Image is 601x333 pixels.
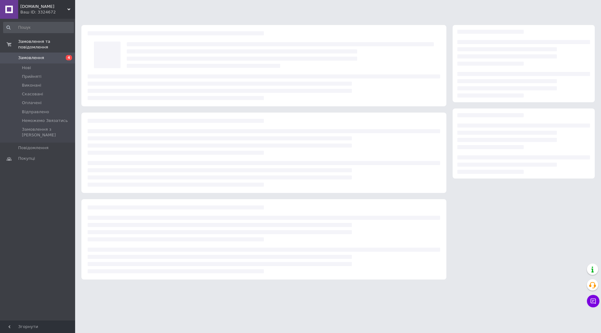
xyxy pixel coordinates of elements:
[22,127,73,138] span: Замовлення з [PERSON_NAME]
[22,65,31,71] span: Нові
[3,22,74,33] input: Пошук
[22,109,49,115] span: Відправлено
[22,83,41,88] span: Виконані
[20,4,67,9] span: Mido.com.ua
[22,74,41,79] span: Прийняті
[22,118,68,124] span: Неможемо Звязатись
[22,91,43,97] span: Скасовані
[18,145,49,151] span: Повідомлення
[20,9,75,15] div: Ваш ID: 3324672
[18,156,35,161] span: Покупці
[587,295,599,307] button: Чат з покупцем
[22,100,42,106] span: Оплачені
[18,39,75,50] span: Замовлення та повідомлення
[66,55,72,60] span: 4
[18,55,44,61] span: Замовлення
